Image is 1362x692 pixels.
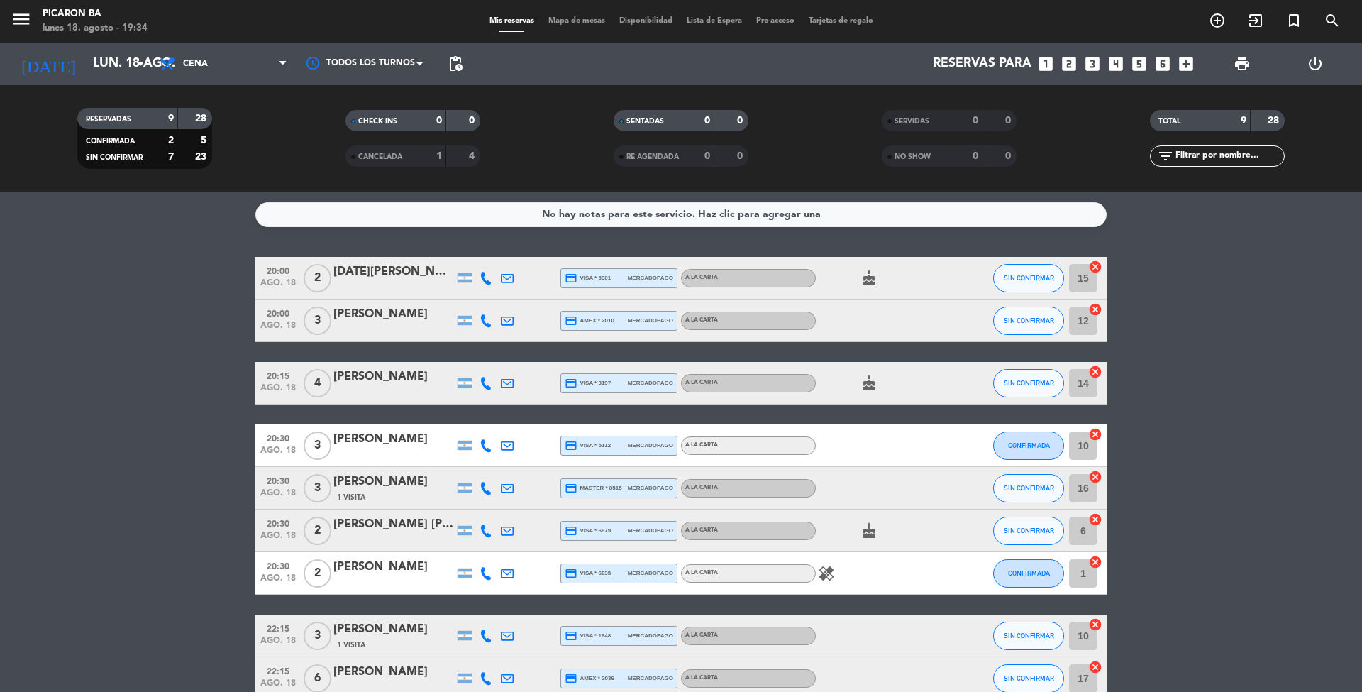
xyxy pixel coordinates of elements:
[260,531,296,547] span: ago. 18
[333,430,454,449] div: [PERSON_NAME]
[1005,151,1014,161] strong: 0
[86,154,143,161] span: SIN CONFIRMAR
[1158,118,1180,125] span: TOTAL
[168,136,174,145] strong: 2
[685,485,718,490] span: A LA CARTA
[565,439,577,452] i: credit_card
[565,272,577,285] i: credit_card
[1307,55,1324,72] i: power_settings_new
[132,55,149,72] i: arrow_drop_down
[895,118,929,125] span: SERVIDAS
[260,321,296,337] span: ago. 18
[358,118,397,125] span: CHECK INS
[1278,43,1351,85] div: LOG OUT
[565,314,614,327] span: amex * 2010
[304,432,331,460] span: 3
[628,273,673,282] span: mercadopago
[1157,148,1174,165] i: filter_list
[993,307,1064,335] button: SIN CONFIRMAR
[1088,260,1102,274] i: cancel
[304,622,331,650] span: 3
[168,114,174,123] strong: 9
[469,116,477,126] strong: 0
[168,152,174,162] strong: 7
[818,565,835,582] i: healing
[333,663,454,681] div: [PERSON_NAME]
[628,316,673,325] span: mercadopago
[260,662,296,679] span: 22:15
[993,474,1064,502] button: SIN CONFIRMAR
[1107,55,1125,73] i: looks_4
[260,429,296,446] span: 20:30
[993,369,1064,397] button: SIN CONFIRMAR
[304,307,331,335] span: 3
[436,116,442,126] strong: 0
[1268,116,1282,126] strong: 28
[1324,12,1341,29] i: search
[333,620,454,639] div: [PERSON_NAME]
[304,474,331,502] span: 3
[993,622,1064,650] button: SIN CONFIRMAR
[680,17,749,25] span: Lista de Espera
[993,517,1064,545] button: SIN CONFIRMAR
[685,317,718,323] span: A LA CARTA
[1004,274,1054,282] span: SIN CONFIRMAR
[333,473,454,491] div: [PERSON_NAME]
[628,569,673,578] span: mercadopago
[1209,12,1226,29] i: add_circle_outline
[260,278,296,295] span: ago. 18
[802,17,880,25] span: Tarjetas de regalo
[565,525,611,537] span: visa * 6979
[933,57,1031,71] span: Reservas para
[1088,660,1102,674] i: cancel
[973,116,978,126] strong: 0
[1060,55,1078,73] i: looks_two
[565,482,577,495] i: credit_card
[1088,555,1102,569] i: cancel
[565,567,611,580] span: visa * 6035
[43,7,148,21] div: Picaron BA
[482,17,541,25] span: Mis reservas
[565,672,614,685] span: amex * 2036
[260,620,296,636] span: 22:15
[447,55,464,72] span: pending_actions
[43,21,148,35] div: lunes 18. agosto - 19:34
[304,517,331,545] span: 2
[1174,148,1284,164] input: Filtrar por nombre...
[628,674,673,683] span: mercadopago
[565,630,577,642] i: credit_card
[1153,55,1172,73] i: looks_6
[183,59,208,69] span: Cena
[565,272,611,285] span: visa * 5301
[860,270,877,287] i: cake
[628,526,673,535] span: mercadopago
[1177,55,1195,73] i: add_box
[1005,116,1014,126] strong: 0
[260,636,296,652] span: ago. 18
[749,17,802,25] span: Pre-acceso
[1004,379,1054,387] span: SIN CONFIRMAR
[195,114,209,123] strong: 28
[1088,512,1102,527] i: cancel
[628,441,673,450] span: mercadopago
[260,573,296,590] span: ago. 18
[1088,427,1102,441] i: cancel
[436,151,442,161] strong: 1
[626,153,679,160] span: RE AGENDADA
[626,118,664,125] span: SENTADAS
[993,432,1064,460] button: CONFIRMADA
[565,525,577,537] i: credit_card
[541,17,612,25] span: Mapa de mesas
[304,559,331,588] span: 2
[565,314,577,327] i: credit_card
[565,567,577,580] i: credit_card
[628,378,673,388] span: mercadopago
[895,153,931,160] span: NO SHOW
[1008,441,1050,449] span: CONFIRMADA
[260,488,296,505] span: ago. 18
[628,483,673,493] span: mercadopago
[1004,674,1054,682] span: SIN CONFIRMAR
[1241,116,1246,126] strong: 9
[260,557,296,573] span: 20:30
[260,515,296,531] span: 20:30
